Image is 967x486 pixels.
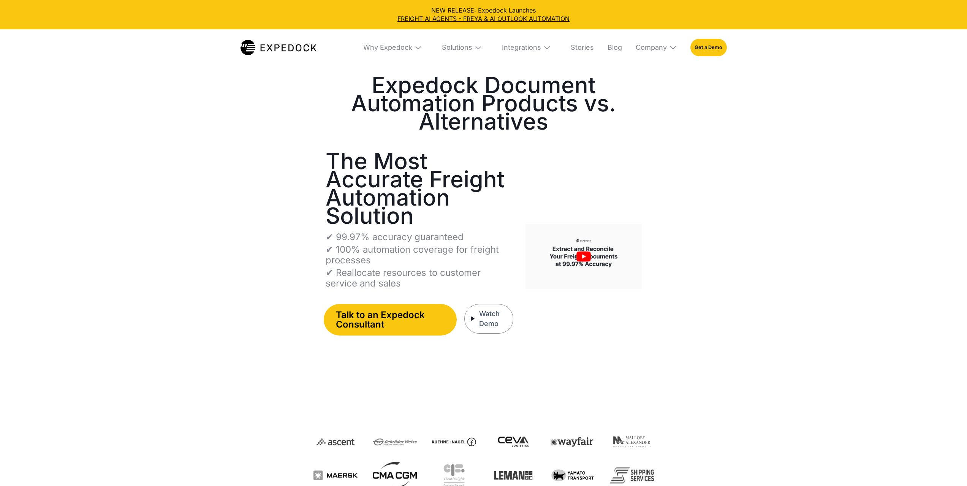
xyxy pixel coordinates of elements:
[324,304,457,336] a: Talk to an Expedock Consultant
[326,244,513,266] p: ✔ 100% automation coverage for freight processes
[313,76,654,131] h1: Expedock Document Automation Products vs. Alternatives
[496,29,557,66] div: Integrations
[525,224,642,289] a: open lightbox
[326,268,513,289] p: ✔ Reallocate resources to customer service and sales
[436,29,488,66] div: Solutions
[357,29,428,66] div: Why Expedock
[326,152,513,225] h1: The Most Accurate Freight Automation Solution
[442,43,472,52] div: Solutions
[565,29,594,66] a: Stories
[326,232,464,242] p: ✔ 99.97% accuracy guaranteed
[630,29,683,66] div: Company
[636,43,667,52] div: Company
[929,450,967,486] iframe: Chat Widget
[6,14,961,23] a: FREIGHT AI AGENTS - FREYA & AI OUTLOOK AUTOMATION
[479,309,507,329] div: Watch Demo
[601,29,622,66] a: Blog
[464,304,513,374] a: open lightbox
[363,43,412,52] div: Why Expedock
[502,43,541,52] div: Integrations
[690,39,726,56] a: Get a Demo
[6,6,961,23] div: NEW RELEASE: Expedock Launches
